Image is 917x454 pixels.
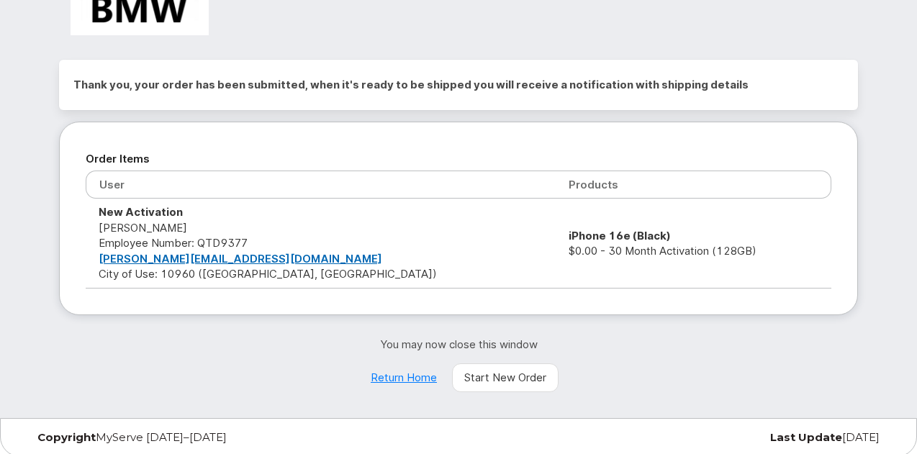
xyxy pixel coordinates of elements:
td: $0.00 - 30 Month Activation (128GB) [556,199,831,288]
h2: Order Items [86,148,831,170]
p: You may now close this window [59,337,858,352]
th: Products [556,171,831,199]
span: Employee Number: QTD9377 [99,236,248,250]
a: Return Home [358,363,449,392]
th: User [86,171,556,199]
strong: Copyright [37,430,96,444]
h2: Thank you, your order has been submitted, when it's ready to be shipped you will receive a notifi... [73,74,844,96]
a: Start New Order [452,363,559,392]
div: [DATE] [602,432,890,443]
td: [PERSON_NAME] City of Use: 10960 ([GEOGRAPHIC_DATA], [GEOGRAPHIC_DATA]) [86,199,556,288]
a: [PERSON_NAME][EMAIL_ADDRESS][DOMAIN_NAME] [99,252,382,265]
div: MyServe [DATE]–[DATE] [27,432,315,443]
strong: Last Update [770,430,842,444]
strong: New Activation [99,205,183,219]
strong: iPhone 16e (Black) [569,229,671,242]
iframe: Messenger Launcher [854,391,906,443]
